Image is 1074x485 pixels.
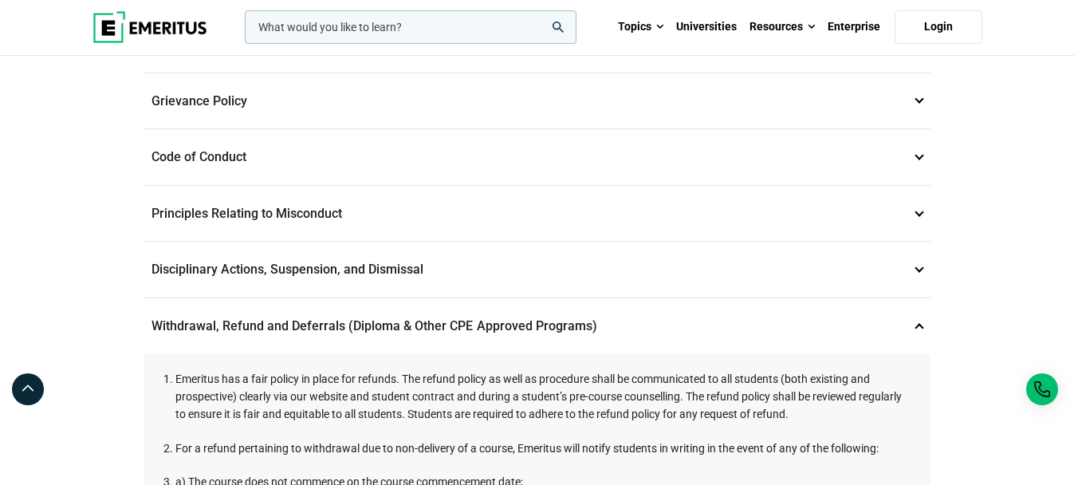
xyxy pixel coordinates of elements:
[144,73,930,129] p: Grievance Policy
[144,298,930,354] p: Withdrawal, Refund and Deferrals (Diploma & Other CPE Approved Programs)
[144,129,930,185] p: Code of Conduct
[895,10,982,44] a: Login
[144,186,930,242] p: Principles Relating to Misconduct
[144,242,930,298] p: Disciplinary Actions, Suspension, and Dismissal
[245,10,576,44] input: woocommerce-product-search-field-0
[175,370,914,424] li: Emeritus has a fair policy in place for refunds. The refund policy as well as procedure shall be ...
[175,440,914,457] li: For a refund pertaining to withdrawal due to non-delivery of a course, Emeritus will notify stude...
